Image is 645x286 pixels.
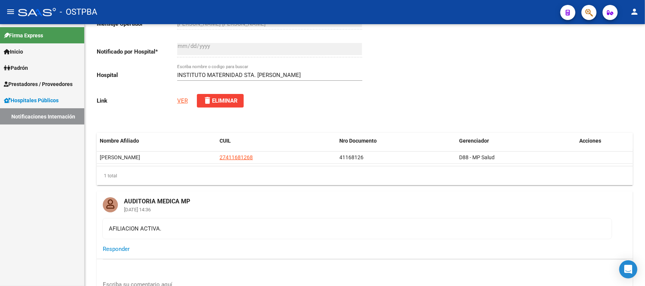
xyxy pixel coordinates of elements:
[576,133,633,149] datatable-header-cell: Acciones
[100,154,140,160] span: MACIEL AGUSTINA ORNELLA
[118,191,196,206] mat-card-title: AUDITORIA MEDICA MP
[220,138,231,144] span: CUIL
[203,97,238,104] span: Eliminar
[220,154,253,160] span: 27411681268
[217,133,336,149] datatable-header-cell: CUIL
[203,96,212,105] mat-icon: delete
[197,94,244,108] button: Eliminar
[97,97,177,105] p: Link
[100,138,139,144] span: Nombre Afiliado
[109,224,606,233] div: AFILIACION ACTIVA.
[4,80,73,88] span: Prestadores / Proveedores
[4,64,28,72] span: Padrón
[459,154,495,160] span: D88 - MP Salud
[619,260,637,278] div: Open Intercom Messenger
[103,242,130,256] button: Responder
[118,207,196,212] mat-card-subtitle: [DATE] 14:36
[340,138,377,144] span: Nro Documento
[97,71,177,79] p: Hospital
[60,4,97,20] span: - OSTPBA
[97,48,177,56] p: Notificado por Hospital
[97,133,217,149] datatable-header-cell: Nombre Afiliado
[6,7,15,16] mat-icon: menu
[177,97,188,104] a: VER
[103,246,130,252] span: Responder
[579,138,601,144] span: Acciones
[630,7,639,16] mat-icon: person
[337,133,456,149] datatable-header-cell: Nro Documento
[4,31,43,40] span: Firma Express
[340,154,364,160] span: 41168126
[456,133,576,149] datatable-header-cell: Gerenciador
[459,138,489,144] span: Gerenciador
[4,48,23,56] span: Inicio
[97,166,633,185] div: 1 total
[4,96,59,105] span: Hospitales Públicos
